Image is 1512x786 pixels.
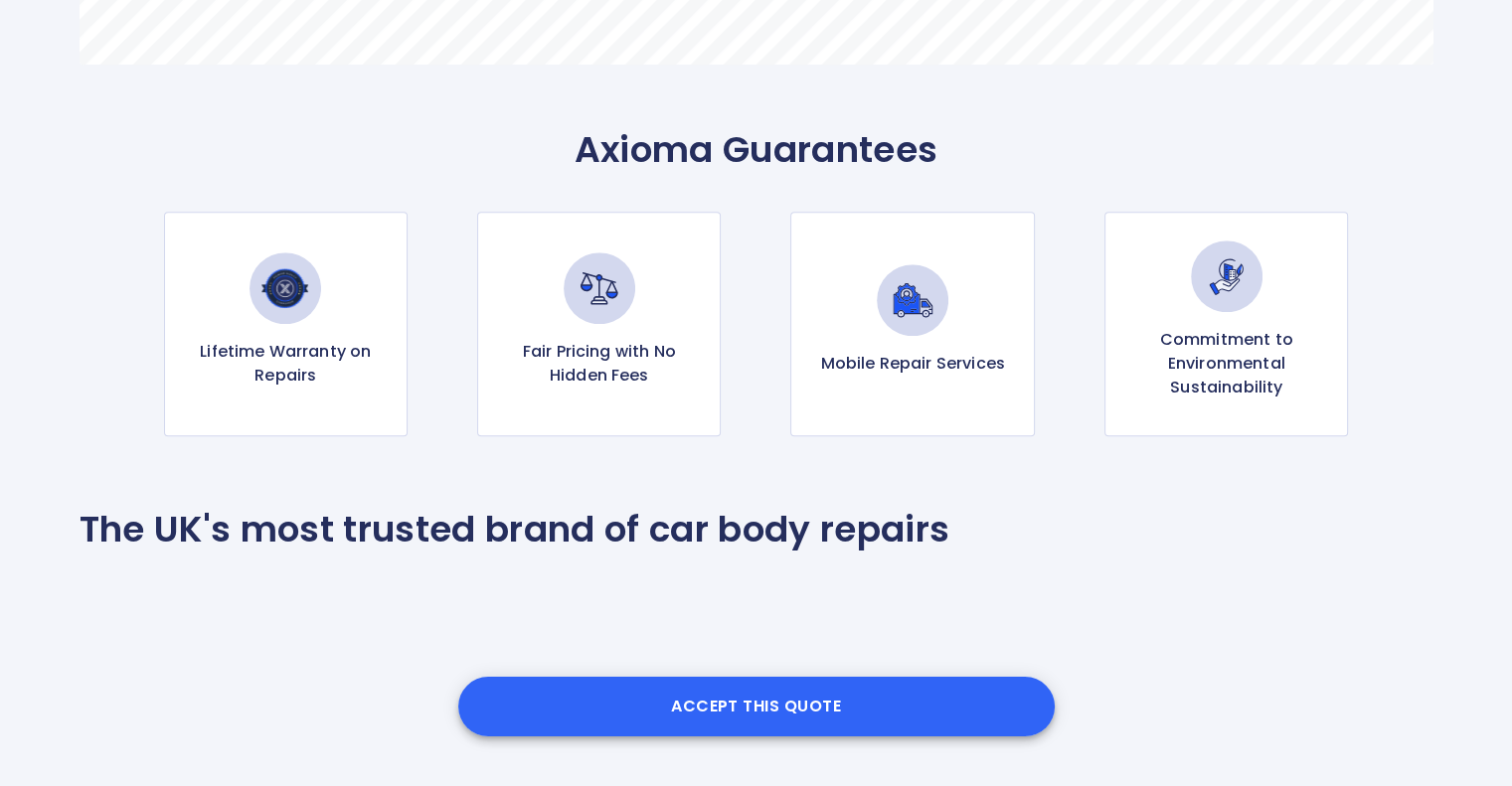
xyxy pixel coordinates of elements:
[821,352,1005,376] p: Mobile Repair Services
[80,583,1433,722] iframe: Customer reviews powered by Trustpilot
[1121,328,1331,399] p: Commitment to Environmental Sustainability
[250,252,321,324] img: Lifetime Warranty on Repairs
[877,264,948,336] img: Mobile Repair Services
[564,252,635,324] img: Fair Pricing with No Hidden Fees
[458,677,1055,736] button: Accept this Quote
[80,128,1433,172] p: Axioma Guarantees
[494,340,704,388] p: Fair Pricing with No Hidden Fees
[80,508,950,551] p: The UK's most trusted brand of car body repairs
[1191,240,1262,312] img: Commitment to Environmental Sustainability
[181,340,391,388] p: Lifetime Warranty on Repairs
